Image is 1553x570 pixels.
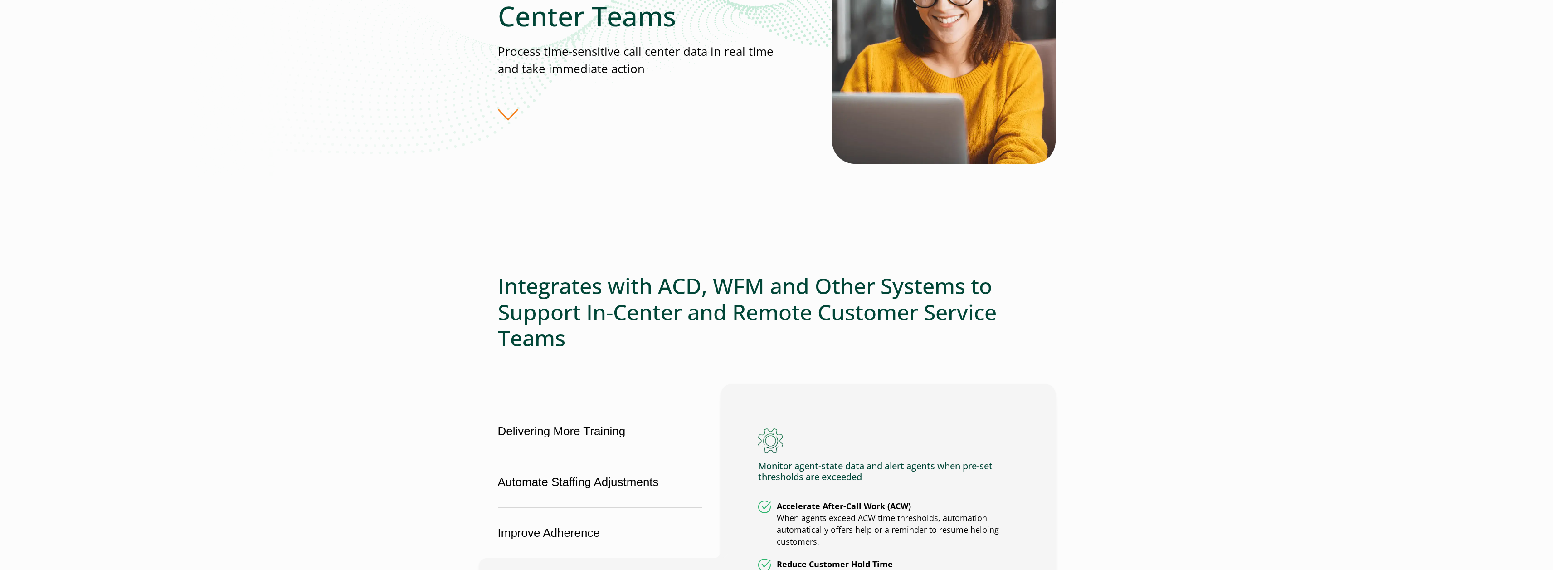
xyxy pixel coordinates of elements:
[498,43,776,77] p: Process time-sensitive call center data in real time and take immediate action
[479,406,721,457] button: Delivering More Training
[777,501,911,511] strong: Accelerate After-Call Work (ACW)
[777,559,893,570] strong: Reduce Customer Hold Time
[479,507,721,559] button: Improve Adherence
[758,501,1018,548] li: When agents exceed ACW time thresholds, automation automatically offers help or a reminder to res...
[479,457,721,508] button: Automate Staffing Adjustments
[498,273,1056,351] h2: Integrates with ACD, WFM and Other Systems to Support In-Center and Remote Customer Service Teams
[758,461,1018,491] h4: Monitor agent-state data and alert agents when pre-set thresholds are exceeded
